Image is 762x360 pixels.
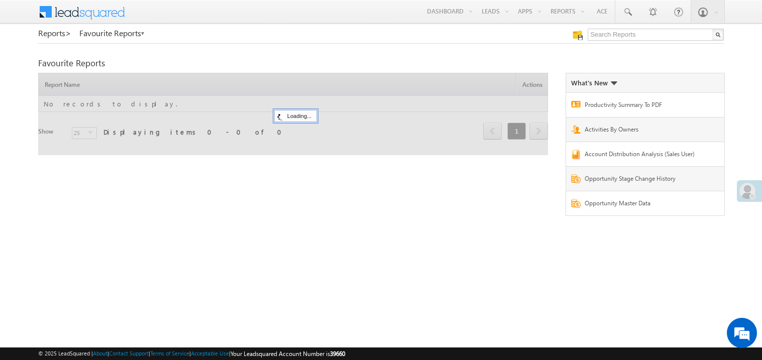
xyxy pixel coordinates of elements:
[109,350,149,356] a: Contact Support
[191,350,229,356] a: Acceptable Use
[571,150,581,159] img: Report
[588,29,724,41] input: Search Reports
[585,174,702,186] a: Opportunity Stage Change History
[65,27,71,39] span: >
[38,29,71,38] a: Reports>
[610,81,617,85] img: What's new
[274,110,317,122] div: Loading...
[571,174,581,183] img: Report
[150,350,189,356] a: Terms of Service
[38,59,724,68] div: Favourite Reports
[573,30,583,40] img: Manage all your saved reports!
[585,100,702,112] a: Productivity Summary To PDF
[38,349,345,358] span: © 2025 LeadSquared | | | | |
[585,150,702,161] a: Account Distribution Analysis (Sales User)
[571,199,581,208] img: Report
[571,125,581,134] img: Report
[330,350,345,357] span: 39660
[79,29,145,38] a: Favourite Reports
[571,78,617,87] div: What's New
[571,101,581,107] img: Report
[231,350,345,357] span: Your Leadsquared Account Number is
[93,350,107,356] a: About
[585,199,702,210] a: Opportunity Master Data
[585,125,702,137] a: Activities By Owners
